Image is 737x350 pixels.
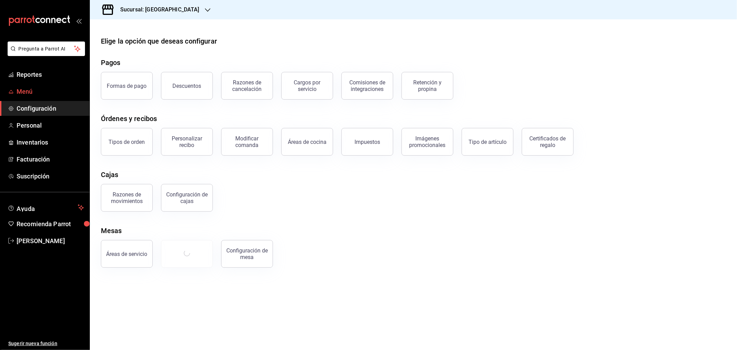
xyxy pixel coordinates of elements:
[17,155,84,164] span: Facturación
[406,135,449,148] div: Imágenes promocionales
[101,72,153,100] button: Formas de pago
[355,139,380,145] div: Impuestos
[221,128,273,156] button: Modificar comanda
[101,128,153,156] button: Tipos de orden
[107,83,147,89] div: Formas de pago
[19,45,74,53] span: Pregunta a Parrot AI
[17,121,84,130] span: Personal
[166,135,208,148] div: Personalizar recibo
[17,172,84,181] span: Suscripción
[173,83,201,89] div: Descuentos
[17,87,84,96] span: Menú
[401,72,453,100] button: Retención y propina
[17,104,84,113] span: Configuración
[101,169,119,180] div: Cajas
[226,79,268,92] div: Razones de cancelación
[101,184,153,212] button: Razones de movimientos
[17,70,84,79] span: Reportes
[401,128,453,156] button: Imágenes promocionales
[17,219,84,229] span: Recomienda Parrot
[17,236,84,246] span: [PERSON_NAME]
[101,240,153,268] button: Áreas de servicio
[76,18,82,24] button: open_drawer_menu
[101,57,121,68] div: Pagos
[526,135,569,148] div: Certificados de regalo
[17,203,75,212] span: Ayuda
[101,36,217,46] div: Elige la opción que deseas configurar
[166,191,208,204] div: Configuración de cajas
[226,135,268,148] div: Modificar comanda
[286,79,329,92] div: Cargos por servicio
[105,191,148,204] div: Razones de movimientos
[115,6,199,14] h3: Sucursal: [GEOGRAPHIC_DATA]
[101,113,157,124] div: Órdenes y recibos
[226,247,268,260] div: Configuración de mesa
[221,240,273,268] button: Configuración de mesa
[341,72,393,100] button: Comisiones de integraciones
[106,251,148,257] div: Áreas de servicio
[469,139,507,145] div: Tipo de artículo
[109,139,145,145] div: Tipos de orden
[346,79,389,92] div: Comisiones de integraciones
[8,42,85,56] button: Pregunta a Parrot AI
[101,225,122,236] div: Mesas
[17,138,84,147] span: Inventarios
[161,72,213,100] button: Descuentos
[406,79,449,92] div: Retención y propina
[221,72,273,100] button: Razones de cancelación
[281,128,333,156] button: Áreas de cocina
[462,128,513,156] button: Tipo de artículo
[5,50,85,57] a: Pregunta a Parrot AI
[161,184,213,212] button: Configuración de cajas
[281,72,333,100] button: Cargos por servicio
[288,139,327,145] div: Áreas de cocina
[8,340,84,347] span: Sugerir nueva función
[161,128,213,156] button: Personalizar recibo
[341,128,393,156] button: Impuestos
[522,128,574,156] button: Certificados de regalo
